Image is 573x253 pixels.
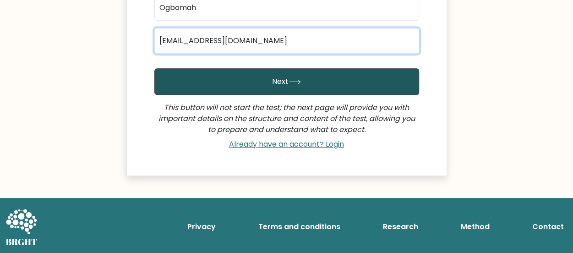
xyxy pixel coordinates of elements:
[379,218,422,236] a: Research
[154,28,419,54] input: Email
[184,218,219,236] a: Privacy
[154,68,419,95] button: Next
[158,102,415,135] i: This button will not start the test; the next page will provide you with important details on the...
[529,218,568,236] a: Contact
[457,218,493,236] a: Method
[225,139,348,149] a: Already have an account? Login
[255,218,344,236] a: Terms and conditions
